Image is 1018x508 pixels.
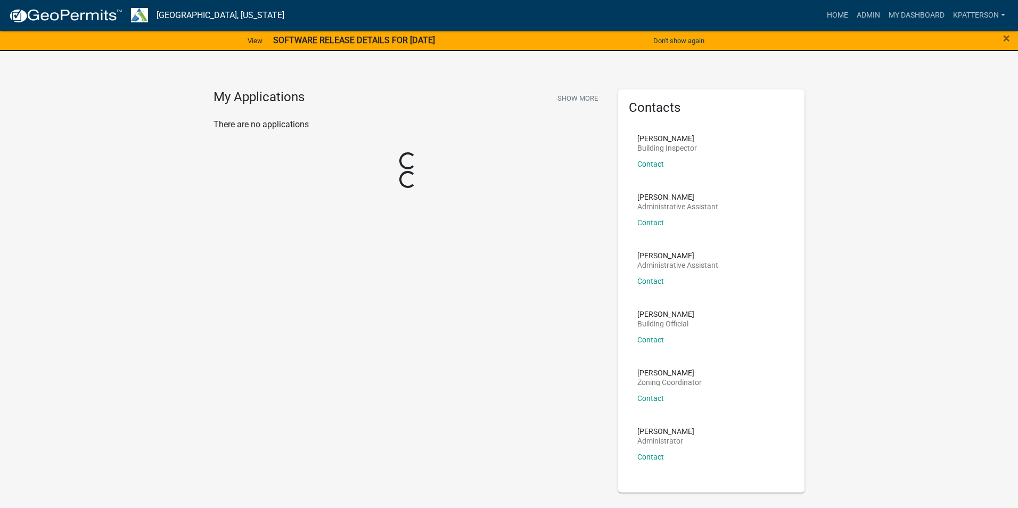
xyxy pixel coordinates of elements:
button: Show More [553,89,602,107]
p: Building Official [637,320,694,327]
a: KPATTERSON [949,5,1009,26]
h4: My Applications [214,89,305,105]
p: There are no applications [214,118,602,131]
p: [PERSON_NAME] [637,252,718,259]
p: [PERSON_NAME] [637,193,718,201]
a: Contact [637,218,664,227]
p: [PERSON_NAME] [637,135,697,142]
p: [PERSON_NAME] [637,369,702,376]
a: View [243,32,267,50]
a: My Dashboard [884,5,949,26]
a: Contact [637,335,664,344]
p: [PERSON_NAME] [637,310,694,318]
button: Close [1003,32,1010,45]
p: Administrative Assistant [637,261,718,269]
a: Contact [637,160,664,168]
h5: Contacts [629,100,794,116]
a: Contact [637,277,664,285]
a: Contact [637,394,664,403]
a: Contact [637,453,664,461]
p: Building Inspector [637,144,697,152]
a: [GEOGRAPHIC_DATA], [US_STATE] [157,6,284,24]
p: Zoning Coordinator [637,379,702,386]
a: Admin [852,5,884,26]
p: [PERSON_NAME] [637,428,694,435]
p: Administrator [637,437,694,445]
span: × [1003,31,1010,46]
strong: SOFTWARE RELEASE DETAILS FOR [DATE] [273,35,435,45]
a: Home [823,5,852,26]
p: Administrative Assistant [637,203,718,210]
button: Don't show again [649,32,709,50]
img: Troup County, Georgia [131,8,148,22]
